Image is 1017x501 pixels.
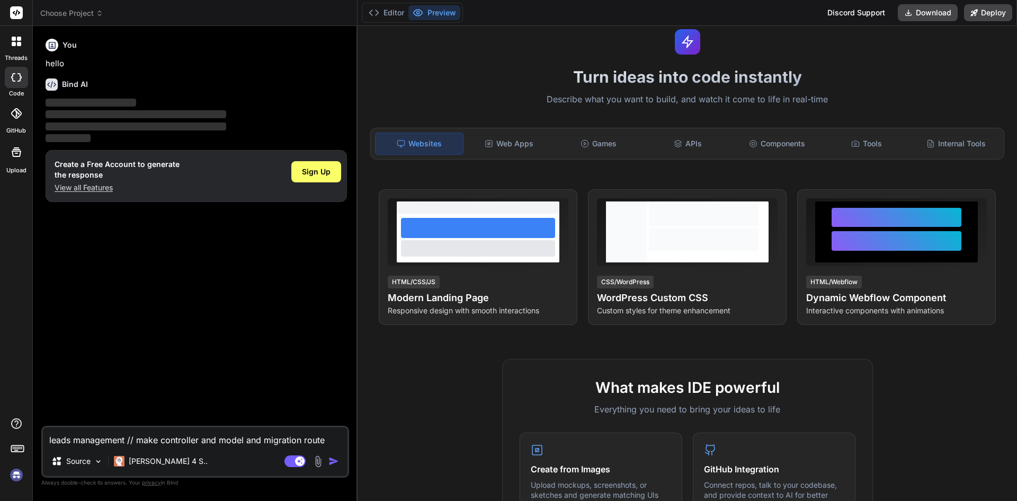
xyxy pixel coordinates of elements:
p: View all Features [55,182,180,193]
p: hello [46,58,347,70]
h4: GitHub Integration [704,463,844,476]
img: Pick Models [94,457,103,466]
div: Tools [823,133,911,155]
div: APIs [644,133,731,155]
textarea: leads management // make controller and model and migration route [43,427,347,446]
p: Source [66,456,91,467]
p: Interactive components with animations [806,305,987,316]
h4: Modern Landing Page [388,291,568,305]
img: attachment [312,455,324,468]
div: HTML/Webflow [806,276,862,288]
span: Choose Project [40,8,103,19]
p: Custom styles for theme enhancement [597,305,778,316]
button: Preview [408,5,460,20]
div: Web Apps [466,133,553,155]
div: Games [555,133,643,155]
p: Responsive design with smooth interactions [388,305,568,316]
label: threads [5,54,28,63]
p: Always double-check its answers. Your in Bind [41,478,349,488]
h4: Dynamic Webflow Component [806,291,987,305]
h4: Create from Images [531,463,671,476]
div: Components [734,133,821,155]
button: Download [898,4,958,21]
span: ‌ [46,110,226,118]
span: ‌ [46,122,226,130]
div: CSS/WordPress [597,276,654,288]
h6: You [63,40,77,50]
img: signin [7,466,25,484]
label: GitHub [6,126,26,135]
div: Discord Support [821,4,891,21]
div: HTML/CSS/JS [388,276,440,288]
span: ‌ [46,99,136,107]
h1: Turn ideas into code instantly [364,67,1011,86]
h2: What makes IDE powerful [520,376,855,399]
h1: Create a Free Account to generate the response [55,159,180,180]
img: icon [328,456,339,467]
span: privacy [142,479,161,486]
p: [PERSON_NAME] 4 S.. [129,456,208,467]
label: Upload [6,166,26,175]
button: Editor [364,5,408,20]
div: Internal Tools [912,133,1000,155]
p: Describe what you want to build, and watch it come to life in real-time [364,93,1011,107]
div: Websites [375,133,463,155]
span: ‌ [46,134,91,142]
label: code [9,89,24,98]
p: Everything you need to bring your ideas to life [520,403,855,416]
h6: Bind AI [62,79,88,90]
button: Deploy [964,4,1012,21]
h4: WordPress Custom CSS [597,291,778,305]
img: Claude 4 Sonnet [114,456,124,467]
span: Sign Up [302,166,331,177]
